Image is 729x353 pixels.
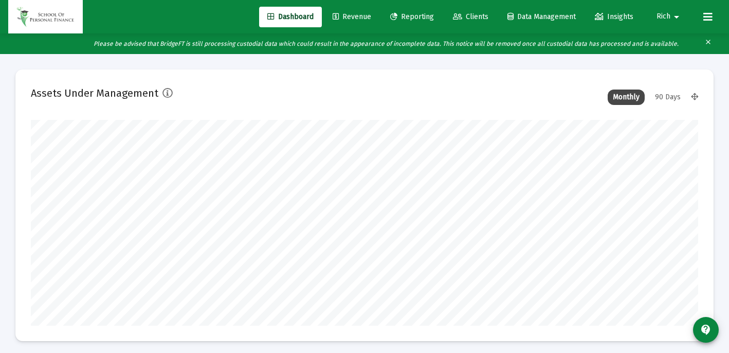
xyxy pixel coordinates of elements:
span: Dashboard [267,12,314,21]
a: Insights [587,7,642,27]
a: Revenue [324,7,379,27]
mat-icon: contact_support [700,324,712,336]
a: Dashboard [259,7,322,27]
mat-icon: clear [704,36,712,51]
a: Reporting [382,7,442,27]
span: Revenue [333,12,371,21]
span: Data Management [507,12,576,21]
span: Rich [657,12,670,21]
div: 90 Days [650,90,686,105]
a: Clients [445,7,497,27]
h2: Assets Under Management [31,85,158,101]
span: Reporting [390,12,434,21]
button: Rich [644,6,695,27]
a: Data Management [499,7,584,27]
img: Dashboard [16,7,75,27]
mat-icon: arrow_drop_down [670,7,683,27]
div: Monthly [608,90,645,105]
i: Please be advised that BridgeFT is still processing custodial data which could result in the appe... [94,40,679,47]
span: Insights [595,12,633,21]
span: Clients [453,12,488,21]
